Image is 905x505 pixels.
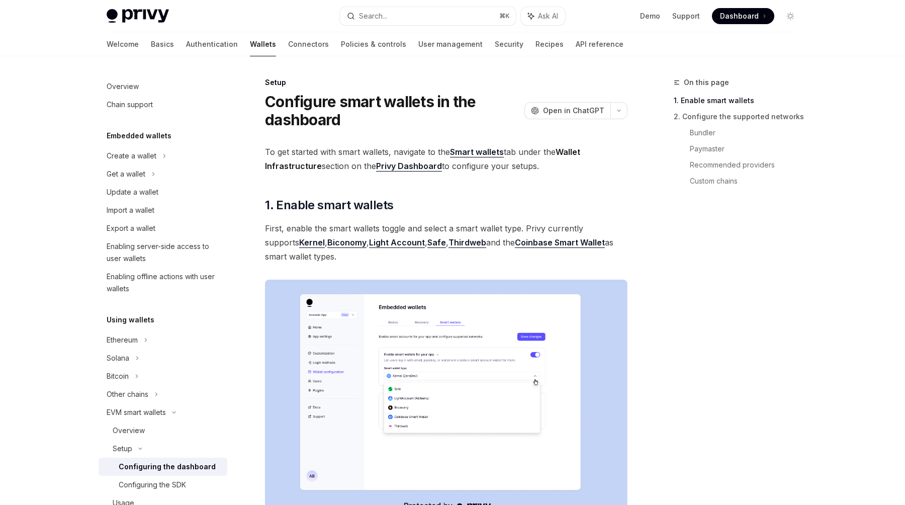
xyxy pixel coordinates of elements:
div: EVM smart wallets [107,406,166,418]
div: Update a wallet [107,186,158,198]
div: Search... [359,10,387,22]
div: Configuring the SDK [119,479,186,491]
a: Recommended providers [690,157,806,173]
span: Ask AI [538,11,558,21]
a: Export a wallet [99,219,227,237]
h5: Embedded wallets [107,130,171,142]
div: Other chains [107,388,148,400]
span: To get started with smart wallets, navigate to the tab under the section on the to configure your... [265,145,627,173]
a: Policies & controls [341,32,406,56]
a: Coinbase Smart Wallet [515,237,605,248]
span: Open in ChatGPT [543,106,604,116]
a: Connectors [288,32,329,56]
div: Overview [113,425,145,437]
a: User management [418,32,483,56]
a: Dashboard [712,8,774,24]
h5: Using wallets [107,314,154,326]
span: First, enable the smart wallets toggle and select a smart wallet type. Privy currently supports ,... [265,221,627,264]
div: Create a wallet [107,150,156,162]
a: Configuring the dashboard [99,458,227,476]
span: Dashboard [720,11,759,21]
div: Overview [107,80,139,93]
div: Export a wallet [107,222,155,234]
a: Safe [427,237,446,248]
div: Enabling offline actions with user wallets [107,271,221,295]
a: Overview [99,77,227,96]
a: Light Account [369,237,425,248]
a: 2. Configure the supported networks [674,109,806,125]
div: Configuring the dashboard [119,461,216,473]
a: 1. Enable smart wallets [674,93,806,109]
a: Wallets [250,32,276,56]
a: Kernel [299,237,325,248]
a: Biconomy [327,237,367,248]
h1: Configure smart wallets in the dashboard [265,93,520,129]
a: Smart wallets [450,147,504,157]
div: Setup [265,77,627,88]
a: Chain support [99,96,227,114]
a: Thirdweb [448,237,486,248]
a: Privy Dashboard [376,161,442,172]
div: Ethereum [107,334,138,346]
a: Paymaster [690,141,806,157]
a: Import a wallet [99,201,227,219]
img: light logo [107,9,169,23]
a: API reference [576,32,623,56]
button: Open in ChatGPT [524,102,610,119]
a: Bundler [690,125,806,141]
a: Authentication [186,32,238,56]
div: Enabling server-side access to user wallets [107,240,221,265]
a: Overview [99,422,227,440]
a: Configuring the SDK [99,476,227,494]
a: Security [495,32,523,56]
div: Chain support [107,99,153,111]
span: ⌘ K [499,12,510,20]
a: Enabling server-side access to user wallets [99,237,227,268]
a: Demo [640,11,660,21]
a: Enabling offline actions with user wallets [99,268,227,298]
button: Toggle dark mode [782,8,798,24]
a: Basics [151,32,174,56]
a: Welcome [107,32,139,56]
a: Support [672,11,700,21]
div: Import a wallet [107,204,154,216]
button: Ask AI [521,7,565,25]
div: Bitcoin [107,370,129,382]
div: Solana [107,352,129,364]
a: Custom chains [690,173,806,189]
span: 1. Enable smart wallets [265,197,393,213]
a: Update a wallet [99,183,227,201]
span: On this page [684,76,729,89]
a: Recipes [535,32,564,56]
div: Get a wallet [107,168,145,180]
button: Search...⌘K [340,7,516,25]
div: Setup [113,443,132,455]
